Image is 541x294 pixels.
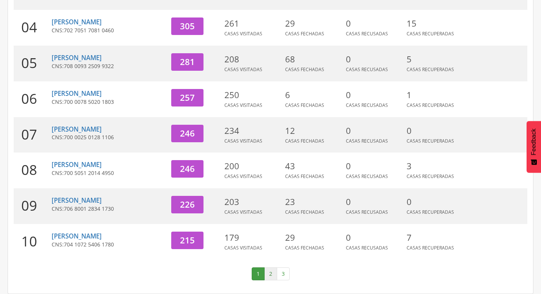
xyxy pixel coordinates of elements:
[14,81,52,117] div: 06
[52,17,102,26] a: [PERSON_NAME]
[285,209,324,215] span: Casas Fechadas
[180,199,195,210] span: 226
[180,92,195,103] span: 257
[285,196,342,208] p: 23
[285,138,324,144] span: Casas Fechadas
[407,160,464,172] p: 3
[346,125,403,137] p: 0
[224,102,262,108] span: Casas Visitadas
[346,209,388,215] span: Casas Recusadas
[64,62,114,70] span: 708 0093 2509 9322
[180,20,195,32] span: 305
[224,173,262,180] span: Casas Visitadas
[180,163,195,175] span: 246
[285,245,324,251] span: Casas Fechadas
[346,173,388,180] span: Casas Recusadas
[64,27,114,34] span: 702 7051 7081 0460
[224,30,262,37] span: Casas Visitadas
[52,196,102,205] a: [PERSON_NAME]
[407,196,464,208] p: 0
[407,102,454,108] span: Casas Recuperadas
[285,30,324,37] span: Casas Fechadas
[224,209,262,215] span: Casas Visitadas
[407,209,454,215] span: Casas Recuperadas
[52,53,102,62] a: [PERSON_NAME]
[224,66,262,73] span: Casas Visitadas
[224,17,281,30] p: 261
[285,89,342,101] p: 6
[346,160,403,172] p: 0
[285,232,342,244] p: 29
[180,234,195,246] span: 215
[346,53,403,65] p: 0
[530,129,537,155] span: Feedback
[527,121,541,173] button: Feedback - Mostrar pesquisa
[224,138,262,144] span: Casas Visitadas
[52,232,102,240] a: [PERSON_NAME]
[14,224,52,260] div: 10
[407,66,454,73] span: Casas Recuperadas
[285,17,342,30] p: 29
[224,196,281,208] p: 203
[264,267,277,280] a: 2
[224,245,262,251] span: Casas Visitadas
[407,53,464,65] p: 5
[224,125,281,137] p: 234
[64,133,114,141] span: 700 0025 0128 1106
[52,133,166,141] p: CNS:
[285,53,342,65] p: 68
[52,27,166,34] p: CNS:
[180,127,195,139] span: 246
[346,89,403,101] p: 0
[64,169,114,176] span: 700 5051 2014 4950
[224,89,281,101] p: 250
[407,89,464,101] p: 1
[14,117,52,153] div: 07
[285,102,324,108] span: Casas Fechadas
[64,241,114,248] span: 704 1072 5406 1780
[52,205,166,213] p: CNS:
[252,267,265,280] a: 1
[346,102,388,108] span: Casas Recusadas
[52,98,166,106] p: CNS:
[407,138,454,144] span: Casas Recuperadas
[52,125,102,133] a: [PERSON_NAME]
[224,53,281,65] p: 208
[346,196,403,208] p: 0
[52,241,166,248] p: CNS:
[407,173,454,180] span: Casas Recuperadas
[277,267,290,280] a: 3
[346,66,388,73] span: Casas Recusadas
[285,173,324,180] span: Casas Fechadas
[14,153,52,188] div: 08
[285,66,324,73] span: Casas Fechadas
[64,98,114,105] span: 700 0078 5020 1803
[14,46,52,81] div: 05
[346,17,403,30] p: 0
[64,205,114,212] span: 706 8001 2834 1730
[407,232,464,244] p: 7
[52,89,102,98] a: [PERSON_NAME]
[52,169,166,177] p: CNS:
[52,62,166,70] p: CNS:
[14,10,52,46] div: 04
[407,17,464,30] p: 15
[14,188,52,224] div: 09
[224,160,281,172] p: 200
[407,125,464,137] p: 0
[52,160,102,169] a: [PERSON_NAME]
[407,30,454,37] span: Casas Recuperadas
[224,232,281,244] p: 179
[346,30,388,37] span: Casas Recusadas
[346,245,388,251] span: Casas Recusadas
[346,232,403,244] p: 0
[180,56,195,68] span: 281
[407,245,454,251] span: Casas Recuperadas
[346,138,388,144] span: Casas Recusadas
[285,125,342,137] p: 12
[285,160,342,172] p: 43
